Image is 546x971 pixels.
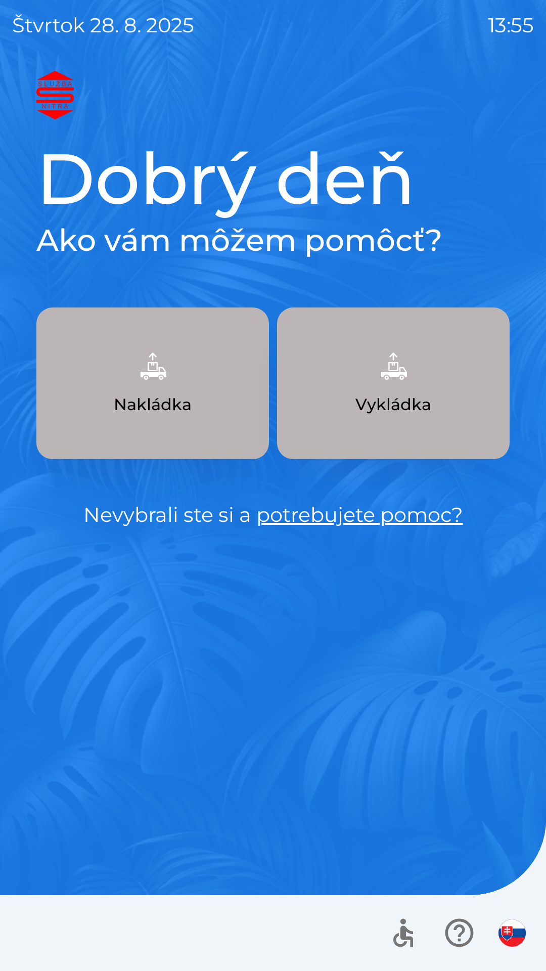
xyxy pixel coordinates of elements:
p: štvrtok 28. 8. 2025 [12,10,194,40]
p: 13:55 [488,10,534,40]
img: 9957f61b-5a77-4cda-b04a-829d24c9f37e.png [130,344,175,388]
h2: Ako vám môžem pomôcť? [36,222,510,259]
img: Logo [36,71,510,119]
button: Vykládka [277,307,510,459]
h1: Dobrý deň [36,136,510,222]
img: sk flag [498,919,526,947]
img: 6e47bb1a-0e3d-42fb-b293-4c1d94981b35.png [371,344,416,388]
p: Nakládka [114,392,192,417]
a: potrebujete pomoc? [256,502,463,527]
p: Vykládka [355,392,431,417]
p: Nevybrali ste si a [36,500,510,530]
button: Nakládka [36,307,269,459]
